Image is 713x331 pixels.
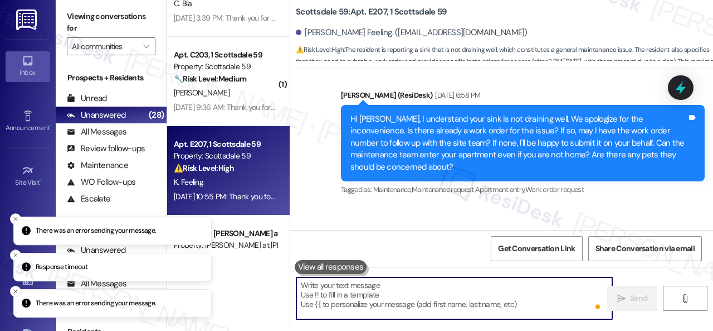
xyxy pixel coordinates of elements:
strong: 🔧 Risk Level: Medium [174,74,246,84]
button: Send [607,286,657,311]
span: Get Conversation Link [498,243,575,255]
button: Share Conversation via email [588,236,702,261]
div: Unanswered [67,109,126,121]
a: Inbox [6,51,50,81]
span: Send [630,292,647,304]
img: ResiDesk Logo [16,9,39,30]
div: Maintenance [67,160,128,171]
span: Apartment entry , [475,185,525,194]
span: [PERSON_NAME] [174,88,229,98]
a: Insights • [6,216,50,246]
b: Scottsdale 59: Apt. E207, 1 Scottsdale 59 [296,6,447,18]
a: Site Visit • [6,161,50,191]
span: K. Feeling [174,177,203,187]
strong: ⚠️ Risk Level: High [174,163,234,173]
button: Get Conversation Link [491,236,582,261]
div: Hi [PERSON_NAME], I understand your sink is not draining well. We apologize for the inconvenience... [350,113,687,173]
div: WO Follow-ups [67,176,135,188]
div: [PERSON_NAME] Feeling. ([EMAIL_ADDRESS][DOMAIN_NAME]) [296,27,528,39]
input: All communities [72,37,138,55]
div: (28) [146,107,167,124]
a: Buildings [6,271,50,301]
button: Close toast [10,286,21,297]
div: Property: Scottsdale 59 [174,150,277,162]
i:  [617,294,626,303]
p: Response timeout [36,262,87,272]
i:  [143,42,149,51]
p: There was an error sending your message. [36,299,157,309]
button: Close toast [10,213,21,224]
div: Prospects + Residents [56,72,167,84]
div: [DATE] 6:58 PM [432,89,480,101]
p: There was an error sending your message. [36,226,157,236]
label: Viewing conversations for [67,8,155,37]
i:  [681,294,689,303]
div: Review follow-ups [67,143,145,155]
span: • [40,177,42,185]
span: Work order request [525,185,584,194]
div: Escalate [67,193,110,205]
span: Share Conversation via email [595,243,695,255]
span: : The resident is reporting a sink that is not draining well, which constitutes a general mainten... [296,44,713,80]
div: Property: [PERSON_NAME] at [PERSON_NAME] [174,239,277,251]
div: Unread [67,93,107,104]
div: [PERSON_NAME] (ResiDesk) [341,89,705,105]
textarea: To enrich screen reader interactions, please activate Accessibility in Grammarly extension settings [296,277,612,319]
div: Apt. C203, 1 Scottsdale 59 [174,49,277,61]
button: Close toast [10,250,21,261]
div: All Messages [67,126,126,138]
span: • [50,122,51,130]
div: Property: Scottsdale 59 [174,61,277,73]
div: Apt. E207, 1 Scottsdale 59 [174,138,277,150]
div: Tagged as: [341,181,705,198]
span: Maintenance , [373,185,412,194]
span: Maintenance request , [412,185,475,194]
div: Apt. 1009, 1 [PERSON_NAME] at [PERSON_NAME] [174,228,277,239]
strong: ⚠️ Risk Level: High [296,45,344,54]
